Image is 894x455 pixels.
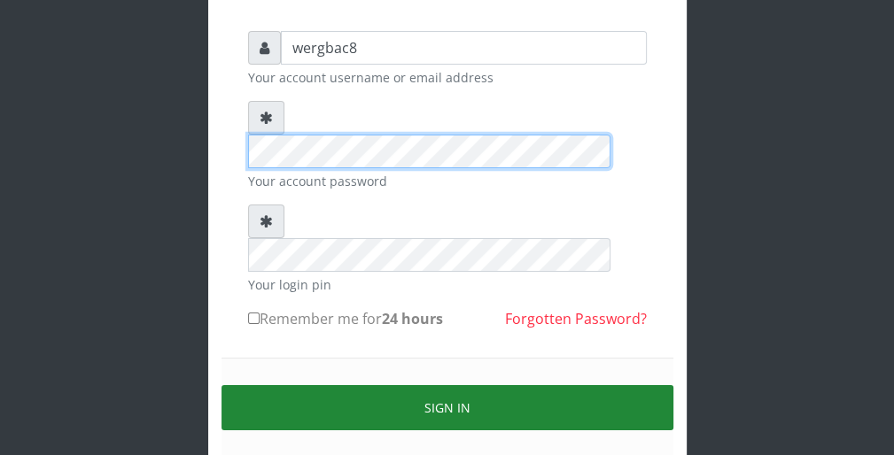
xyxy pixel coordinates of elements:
small: Your login pin [248,275,647,294]
input: Remember me for24 hours [248,312,260,324]
small: Your account password [248,172,647,190]
input: Username or email address [281,31,647,65]
label: Remember me for [248,308,443,329]
a: Forgotten Password? [505,309,647,328]
small: Your account username or email address [248,68,647,87]
button: Sign in [222,385,673,430]
b: 24 hours [382,309,443,328]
